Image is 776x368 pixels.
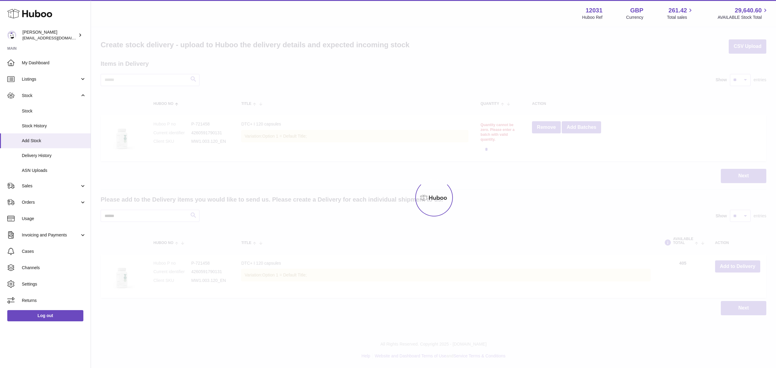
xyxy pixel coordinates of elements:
a: 29,640.60 AVAILABLE Stock Total [717,6,769,20]
strong: 12031 [586,6,603,15]
div: [PERSON_NAME] [22,29,77,41]
span: ASN Uploads [22,168,86,173]
span: Returns [22,298,86,303]
a: Log out [7,310,83,321]
span: Total sales [667,15,694,20]
span: AVAILABLE Stock Total [717,15,769,20]
span: [EMAIL_ADDRESS][DOMAIN_NAME] [22,35,89,40]
span: Stock History [22,123,86,129]
span: Listings [22,76,80,82]
span: Invoicing and Payments [22,232,80,238]
span: Sales [22,183,80,189]
span: Orders [22,199,80,205]
span: Delivery History [22,153,86,159]
span: Stock [22,93,80,99]
span: Settings [22,281,86,287]
div: Currency [626,15,644,20]
img: internalAdmin-12031@internal.huboo.com [7,31,16,40]
a: 261.42 Total sales [667,6,694,20]
span: Stock [22,108,86,114]
span: My Dashboard [22,60,86,66]
span: Usage [22,216,86,222]
span: Cases [22,249,86,254]
span: 261.42 [668,6,687,15]
span: Channels [22,265,86,271]
span: 29,640.60 [735,6,762,15]
strong: GBP [630,6,643,15]
div: Huboo Ref [582,15,603,20]
span: Add Stock [22,138,86,144]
